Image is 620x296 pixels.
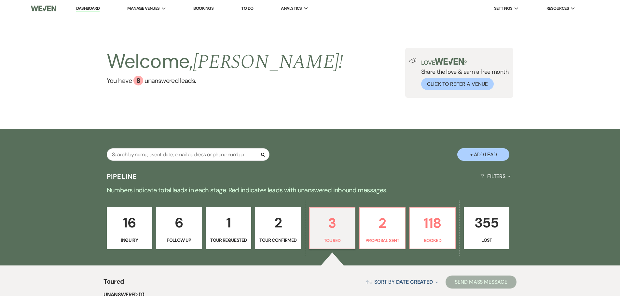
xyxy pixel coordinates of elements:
[160,237,198,244] p: Follow Up
[446,276,517,289] button: Send Mass Message
[210,237,247,244] p: Tour Requested
[414,237,451,244] p: Booked
[396,278,433,285] span: Date Created
[107,207,152,249] a: 16Inquiry
[314,237,351,244] p: Toured
[281,5,302,12] span: Analytics
[421,78,494,90] button: Click to Refer a Venue
[255,207,301,249] a: 2Tour Confirmed
[193,47,343,77] span: [PERSON_NAME] !
[364,212,401,234] p: 2
[421,58,510,66] p: Love ?
[107,172,137,181] h3: Pipeline
[160,212,198,234] p: 6
[76,185,544,195] p: Numbers indicate total leads in each stage. Red indicates leads with unanswered inbound messages.
[127,5,159,12] span: Manage Venues
[409,58,417,63] img: loud-speaker-illustration.svg
[457,148,509,161] button: + Add Lead
[111,237,148,244] p: Inquiry
[259,212,296,234] p: 2
[103,277,124,290] span: Toured
[31,2,56,15] img: Weven Logo
[107,76,343,85] a: You have 8 unanswered leads.
[464,207,509,249] a: 355Lost
[206,207,251,249] a: 1Tour Requested
[364,237,401,244] p: Proposal Sent
[259,237,296,244] p: Tour Confirmed
[133,76,143,85] div: 8
[309,207,355,249] a: 3Toured
[494,5,513,12] span: Settings
[478,168,513,185] button: Filters
[76,6,100,12] a: Dashboard
[468,212,505,234] p: 355
[156,207,202,249] a: 6Follow Up
[210,212,247,234] p: 1
[365,278,373,285] span: ↑↓
[414,212,451,234] p: 118
[111,212,148,234] p: 16
[107,148,269,161] input: Search by name, event date, email address or phone number
[107,48,343,76] h2: Welcome,
[363,273,441,290] button: Sort By Date Created
[417,58,510,90] div: Share the love & earn a free month.
[314,212,351,234] p: 3
[546,5,569,12] span: Resources
[409,207,456,249] a: 118Booked
[241,6,253,11] a: To Do
[435,58,464,65] img: weven-logo-green.svg
[468,237,505,244] p: Lost
[193,6,214,11] a: Bookings
[359,207,406,249] a: 2Proposal Sent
